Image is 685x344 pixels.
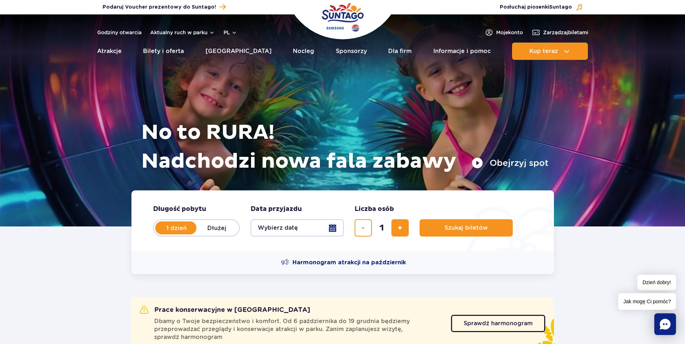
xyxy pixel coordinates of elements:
[472,157,549,169] button: Obejrzyj spot
[150,30,215,35] button: Aktualny ruch w parku
[654,313,676,335] div: Chat
[388,43,412,60] a: Dla firm
[485,28,523,37] a: Mojekonto
[143,43,184,60] a: Bilety i oferta
[292,259,406,266] span: Harmonogram atrakcji na październik
[451,315,545,332] a: Sprawdź harmonogram
[355,219,372,237] button: usuń bilet
[549,5,572,10] span: Suntago
[293,43,314,60] a: Nocleg
[97,43,122,60] a: Atrakcje
[529,48,558,54] span: Kup teraz
[224,29,237,36] button: pl
[131,190,554,251] form: Planowanie wizyty w Park of Poland
[464,321,533,326] span: Sprawdź harmonogram
[532,28,588,37] a: Zarządzajbiletami
[251,219,344,237] button: Wybierz datę
[336,43,367,60] a: Sponsorzy
[543,29,588,36] span: Zarządzaj biletami
[281,258,406,267] a: Harmonogram atrakcji na październik
[251,205,302,213] span: Data przyjazdu
[103,2,226,12] a: Podaruj Voucher prezentowy do Suntago!
[637,275,676,290] span: Dzień dobry!
[156,220,197,235] label: 1 dzień
[103,4,216,11] span: Podaruj Voucher prezentowy do Suntago!
[420,219,513,237] button: Szukaj biletów
[500,4,572,11] span: Posłuchaj piosenki
[153,205,206,213] span: Długość pobytu
[141,118,549,176] h1: No to RURA! Nadchodzi nowa fala zabawy
[618,293,676,310] span: Jak mogę Ci pomóc?
[154,317,442,341] span: Dbamy o Twoje bezpieczeństwo i komfort. Od 6 października do 19 grudnia będziemy przeprowadzać pr...
[355,205,394,213] span: Liczba osób
[496,29,523,36] span: Moje konto
[97,29,142,36] a: Godziny otwarcia
[140,306,310,314] h2: Prace konserwacyjne w [GEOGRAPHIC_DATA]
[433,43,491,60] a: Informacje i pomoc
[391,219,409,237] button: dodaj bilet
[445,225,488,231] span: Szukaj biletów
[205,43,272,60] a: [GEOGRAPHIC_DATA]
[373,219,390,237] input: liczba biletów
[196,220,238,235] label: Dłużej
[500,4,583,11] button: Posłuchaj piosenkiSuntago
[512,43,588,60] button: Kup teraz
